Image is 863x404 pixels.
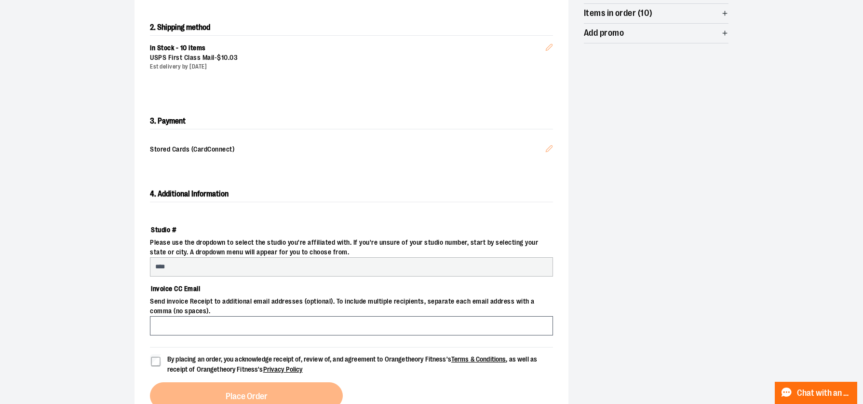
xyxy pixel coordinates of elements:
[221,54,228,61] span: 10
[584,28,624,38] span: Add promo
[150,113,553,129] h2: 3. Payment
[584,4,728,23] button: Items in order (10)
[584,24,728,43] button: Add promo
[451,355,506,363] a: Terms & Conditions
[584,9,653,18] span: Items in order (10)
[150,145,545,155] span: Stored Cards (CardConnect)
[150,222,553,238] label: Studio #
[217,54,221,61] span: $
[167,355,537,373] span: By placing an order, you acknowledge receipt of, review of, and agreement to Orangetheory Fitness...
[150,20,553,35] h2: 2. Shipping method
[228,54,230,61] span: .
[229,54,238,61] span: 03
[150,186,553,202] h2: 4. Additional Information
[775,382,858,404] button: Chat with an Expert
[150,63,545,71] div: Est delivery by [DATE]
[150,297,553,316] span: Send invoice Receipt to additional email addresses (optional). To include multiple recipients, se...
[797,389,851,398] span: Chat with an Expert
[150,53,545,63] div: USPS First Class Mail -
[150,354,162,366] input: By placing an order, you acknowledge receipt of, review of, and agreement to Orangetheory Fitness...
[263,365,303,373] a: Privacy Policy
[150,238,553,257] span: Please use the dropdown to select the studio you're affiliated with. If you're unsure of your stu...
[150,280,553,297] label: Invoice CC Email
[150,43,545,53] div: In Stock - 10 items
